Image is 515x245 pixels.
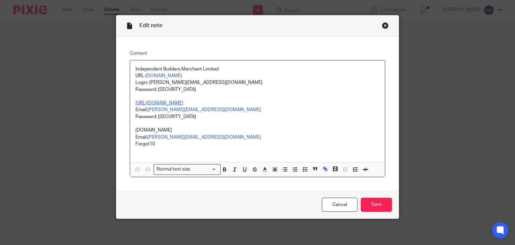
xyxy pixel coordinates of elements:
[361,198,392,212] input: Save
[146,73,182,78] a: [DOMAIN_NAME]
[135,101,183,105] a: [URL][DOMAIN_NAME]
[148,107,261,112] a: [PERSON_NAME][EMAIL_ADDRESS][DOMAIN_NAME]
[135,127,380,134] p: [DOMAIN_NAME]
[155,166,192,173] span: Normal text size
[322,198,357,212] a: Cancel
[130,50,386,57] label: Content
[135,100,380,113] p: Email:
[135,86,380,93] p: Password: [SECURITY_DATA]
[382,22,389,29] div: Close this dialog window
[139,23,162,28] span: Edit note
[148,135,261,140] a: [PERSON_NAME][EMAIL_ADDRESS][DOMAIN_NAME]
[192,166,217,173] input: Search for option
[135,72,380,79] p: URL-
[135,66,380,72] p: Independent Builders Merchant Limited
[135,113,380,120] p: Password: [SECURITY_DATA]
[135,79,380,86] p: Login: [PERSON_NAME][EMAIL_ADDRESS][DOMAIN_NAME]
[135,134,380,141] p: Email:
[154,164,221,175] div: Search for option
[135,141,380,147] p: Forgot10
